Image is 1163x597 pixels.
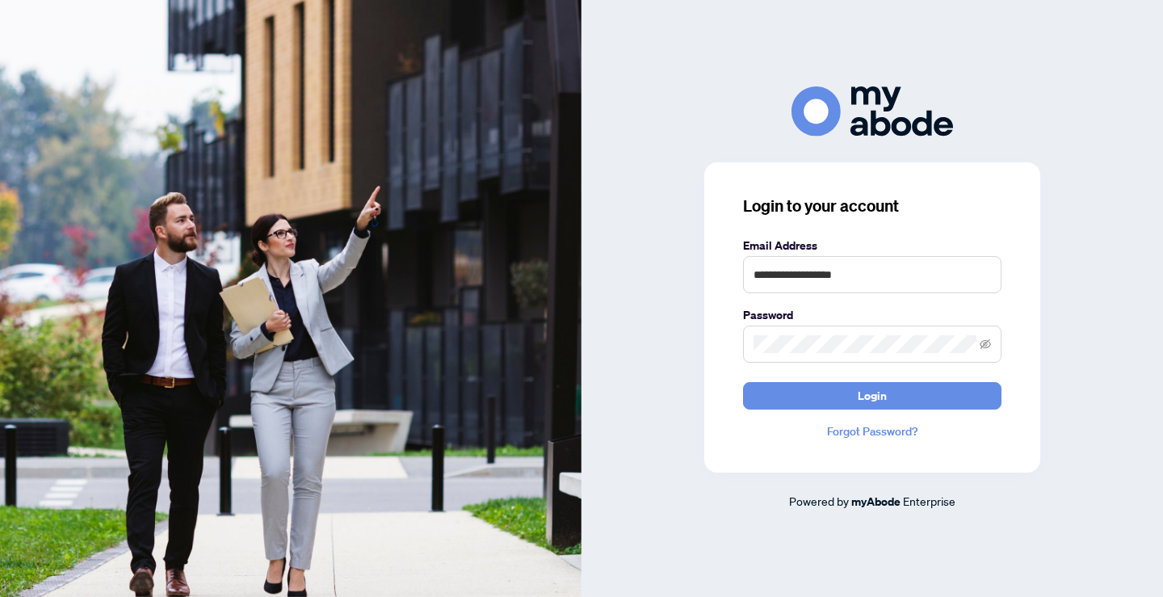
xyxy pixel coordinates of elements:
button: Login [743,382,1001,410]
img: ma-logo [791,86,953,136]
span: eye-invisible [980,338,991,350]
span: Powered by [789,494,849,508]
h3: Login to your account [743,195,1001,217]
span: Login [858,383,887,409]
label: Email Address [743,237,1001,254]
a: myAbode [851,493,901,511]
label: Password [743,306,1001,324]
a: Forgot Password? [743,423,1001,440]
span: Enterprise [903,494,955,508]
